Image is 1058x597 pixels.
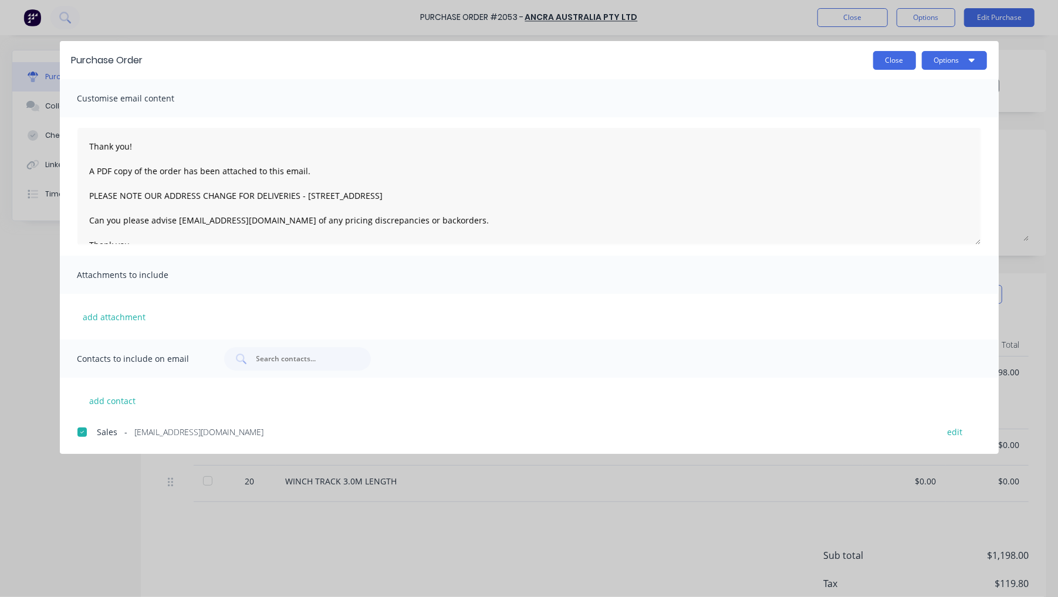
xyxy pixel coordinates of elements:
input: Search contacts... [255,353,353,365]
button: Close [873,51,916,70]
button: edit [941,423,970,439]
span: [EMAIL_ADDRESS][DOMAIN_NAME] [135,426,264,438]
button: add attachment [77,308,152,325]
span: Sales [97,426,118,438]
span: Attachments to include [77,267,207,283]
div: Purchase Order [72,53,143,67]
button: add contact [77,392,148,409]
textarea: Thank you! A PDF copy of the order has been attached to this email. PLEASE NOTE OUR ADDRESS CHANG... [77,128,981,245]
button: Options [922,51,987,70]
span: - [125,426,128,438]
span: Contacts to include on email [77,351,207,367]
span: Customise email content [77,90,207,107]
